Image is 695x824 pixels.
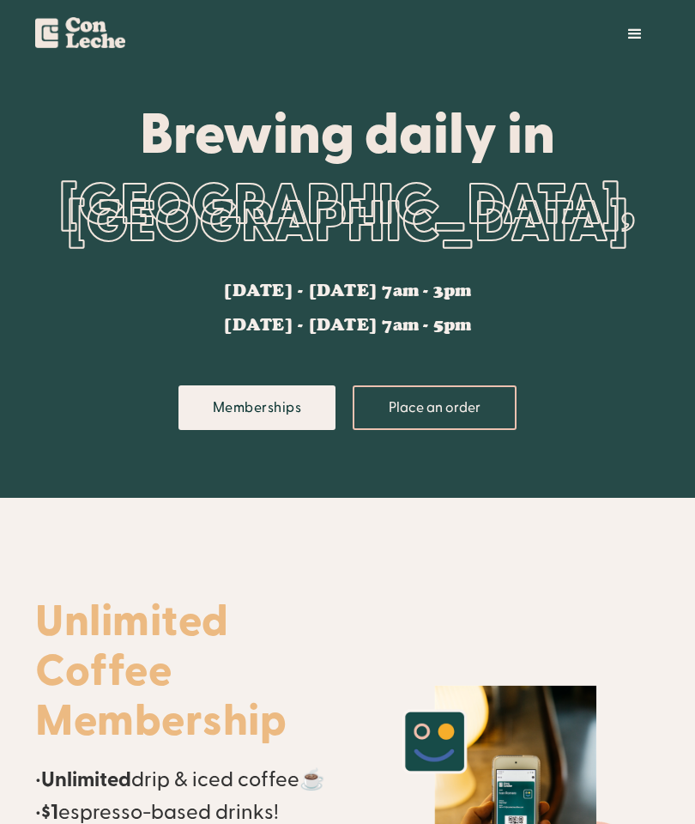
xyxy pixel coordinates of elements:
[609,9,661,60] div: menu
[353,385,517,430] a: Place an order
[223,282,471,334] div: [DATE] - [DATE] 7am - 3pm [DATE] - [DATE] 7am - 5pm
[41,766,131,793] strong: Unlimited
[35,103,660,163] div: Brewing daily in
[35,163,660,266] div: [GEOGRAPHIC_DATA], [GEOGRAPHIC_DATA]
[178,385,336,430] a: Memberships
[35,597,330,747] h1: Unlimited Coffee Membership
[35,9,125,55] a: home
